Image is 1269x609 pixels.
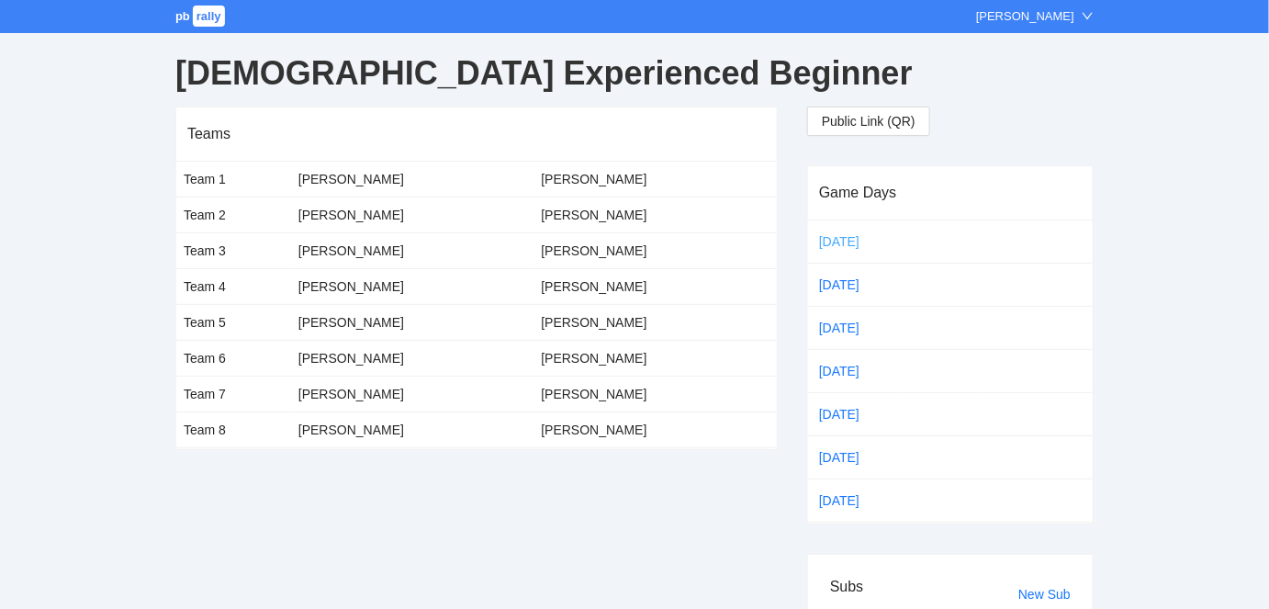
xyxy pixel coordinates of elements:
[533,304,777,340] td: [PERSON_NAME]
[175,9,190,23] span: pb
[291,376,534,412] td: [PERSON_NAME]
[176,162,291,197] td: Team 1
[176,268,291,304] td: Team 4
[193,6,225,27] span: rally
[815,487,893,514] a: [DATE]
[815,314,893,342] a: [DATE]
[815,400,893,428] a: [DATE]
[822,111,915,131] span: Public Link (QR)
[533,268,777,304] td: [PERSON_NAME]
[1082,10,1094,22] span: down
[976,7,1074,26] div: [PERSON_NAME]
[291,162,534,197] td: [PERSON_NAME]
[533,412,777,447] td: [PERSON_NAME]
[176,304,291,340] td: Team 5
[176,197,291,232] td: Team 2
[291,304,534,340] td: [PERSON_NAME]
[815,228,893,255] a: [DATE]
[533,232,777,268] td: [PERSON_NAME]
[175,9,228,23] a: pbrally
[291,232,534,268] td: [PERSON_NAME]
[175,40,1094,107] div: [DEMOGRAPHIC_DATA] Experienced Beginner
[291,268,534,304] td: [PERSON_NAME]
[533,376,777,412] td: [PERSON_NAME]
[533,162,777,197] td: [PERSON_NAME]
[291,412,534,447] td: [PERSON_NAME]
[533,340,777,376] td: [PERSON_NAME]
[291,340,534,376] td: [PERSON_NAME]
[187,107,766,160] div: Teams
[176,340,291,376] td: Team 6
[176,376,291,412] td: Team 7
[533,197,777,232] td: [PERSON_NAME]
[807,107,930,136] button: Public Link (QR)
[819,166,1082,219] div: Game Days
[1018,587,1071,602] a: New Sub
[815,444,893,471] a: [DATE]
[815,271,893,299] a: [DATE]
[815,357,893,385] a: [DATE]
[291,197,534,232] td: [PERSON_NAME]
[176,232,291,268] td: Team 3
[176,412,291,447] td: Team 8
